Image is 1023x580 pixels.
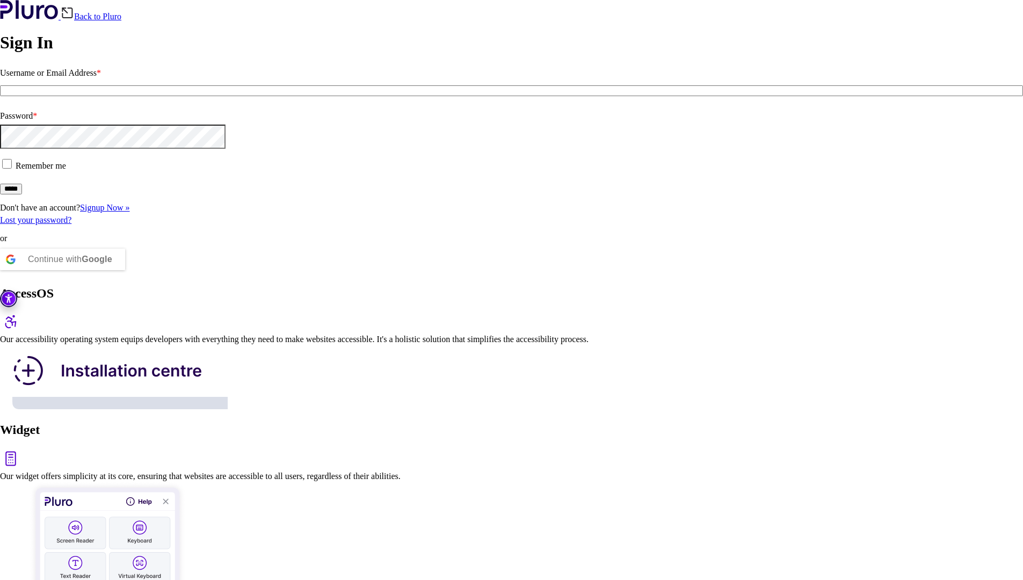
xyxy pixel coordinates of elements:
[28,249,112,270] div: Continue with
[61,12,121,21] a: Back to Pluro
[80,203,129,212] a: Signup Now »
[82,255,112,264] b: Google
[61,6,74,19] img: Back icon
[2,159,12,169] input: Remember me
